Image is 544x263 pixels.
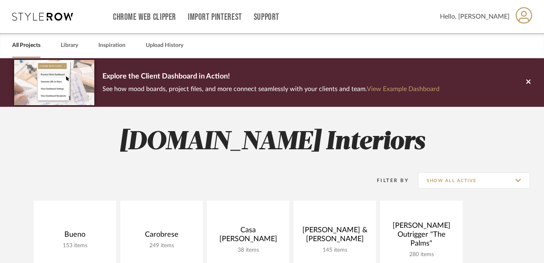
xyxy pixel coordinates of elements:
a: Upload History [146,40,183,51]
div: 280 items [387,251,456,258]
div: Casa [PERSON_NAME] [213,226,283,247]
a: All Projects [12,40,40,51]
a: Inspiration [98,40,125,51]
p: See how mood boards, project files, and more connect seamlessly with your clients and team. [102,83,440,95]
a: Library [61,40,78,51]
img: d5d033c5-7b12-40c2-a960-1ecee1989c38.png [14,60,94,105]
div: 38 items [213,247,283,254]
a: Chrome Web Clipper [113,14,176,21]
a: Support [254,14,279,21]
div: 249 items [127,242,196,249]
span: Hello, [PERSON_NAME] [440,12,510,21]
div: Bueno [40,230,110,242]
div: [PERSON_NAME] & [PERSON_NAME] [300,226,370,247]
div: Filter By [366,176,409,185]
div: [PERSON_NAME] Outrigger "The Palms" [387,221,456,251]
a: View Example Dashboard [367,86,440,92]
p: Explore the Client Dashboard in Action! [102,70,440,83]
div: 153 items [40,242,110,249]
div: 145 items [300,247,370,254]
a: Import Pinterest [188,14,242,21]
div: Carobrese [127,230,196,242]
